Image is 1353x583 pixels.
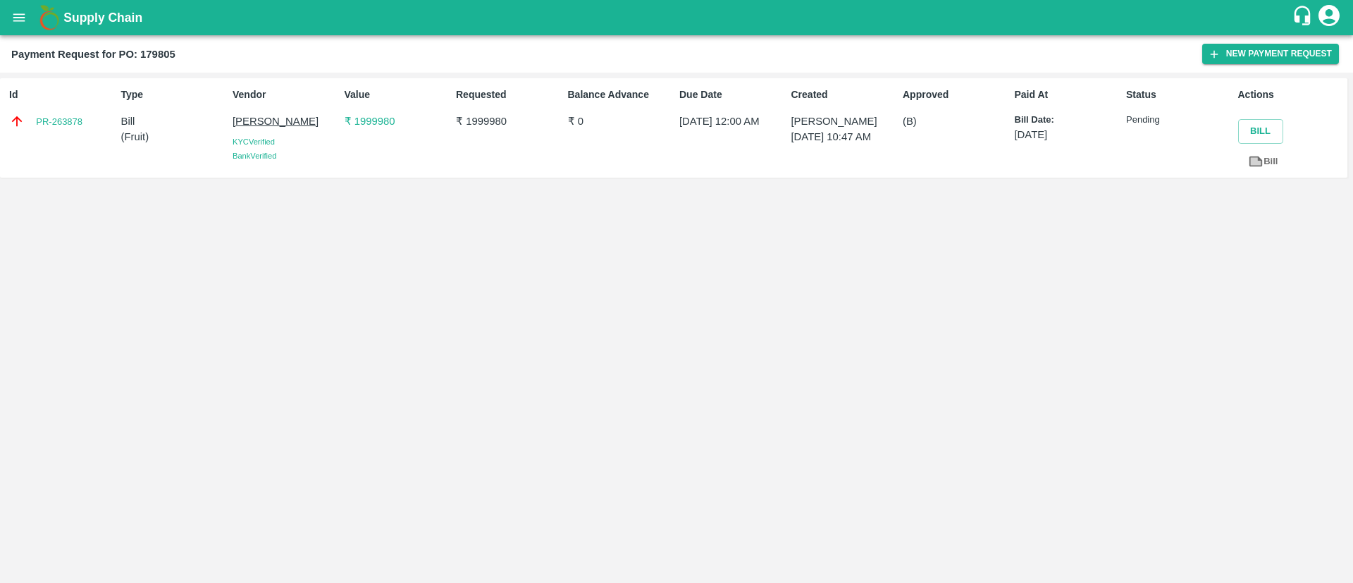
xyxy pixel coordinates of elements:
[121,113,227,129] p: Bill
[791,113,897,129] p: [PERSON_NAME]
[36,115,82,129] a: PR-263878
[345,87,450,102] p: Value
[121,87,227,102] p: Type
[791,87,897,102] p: Created
[9,87,115,102] p: Id
[35,4,63,32] img: logo
[11,49,175,60] b: Payment Request for PO: 179805
[679,87,785,102] p: Due Date
[568,87,674,102] p: Balance Advance
[345,113,450,129] p: ₹ 1999980
[903,87,1008,102] p: Approved
[121,129,227,145] p: ( Fruit )
[233,113,338,129] p: [PERSON_NAME]
[233,87,338,102] p: Vendor
[3,1,35,34] button: open drawer
[1126,113,1232,127] p: Pending
[1015,87,1120,102] p: Paid At
[1015,113,1120,127] p: Bill Date:
[1292,5,1316,30] div: customer-support
[679,113,785,129] p: [DATE] 12:00 AM
[233,152,276,160] span: Bank Verified
[1126,87,1232,102] p: Status
[1202,44,1339,64] button: New Payment Request
[1015,127,1120,142] p: [DATE]
[1238,149,1288,174] a: Bill
[903,113,1008,129] p: (B)
[1238,119,1283,144] button: Bill
[1316,3,1342,32] div: account of current user
[233,137,275,146] span: KYC Verified
[791,129,897,145] p: [DATE] 10:47 AM
[1238,87,1344,102] p: Actions
[63,8,1292,27] a: Supply Chain
[456,113,562,129] p: ₹ 1999980
[568,113,674,129] p: ₹ 0
[63,11,142,25] b: Supply Chain
[456,87,562,102] p: Requested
